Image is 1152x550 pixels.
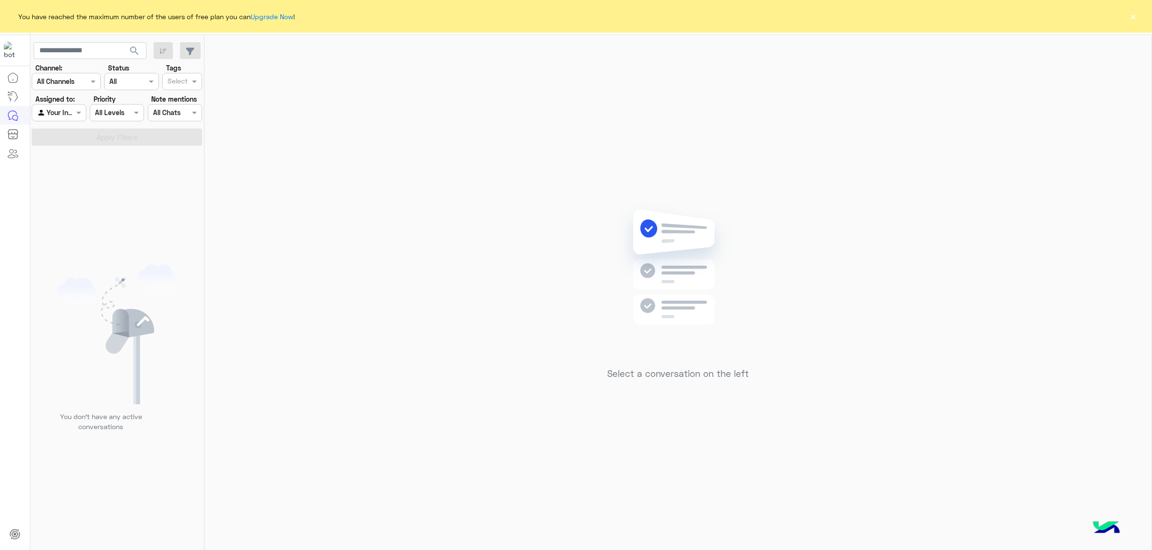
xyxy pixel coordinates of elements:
label: Channel: [36,63,62,73]
span: search [129,45,140,57]
p: You don’t have any active conversations [52,411,149,432]
label: Status [108,63,129,73]
label: Tags [166,63,181,73]
img: no messages [609,202,747,361]
h5: Select a conversation on the left [607,368,749,379]
label: Priority [94,94,116,104]
img: hulul-logo.png [1090,512,1123,545]
span: You have reached the maximum number of the users of free plan you can ! [18,12,295,22]
div: Select [166,76,188,88]
img: 1403182699927242 [4,42,21,59]
button: search [123,42,146,63]
button: Apply Filters [32,129,202,146]
label: Note mentions [151,94,197,104]
a: Upgrade Now [251,12,293,21]
button: × [1128,12,1138,21]
label: Assigned to: [36,94,75,104]
img: empty users [57,264,178,404]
